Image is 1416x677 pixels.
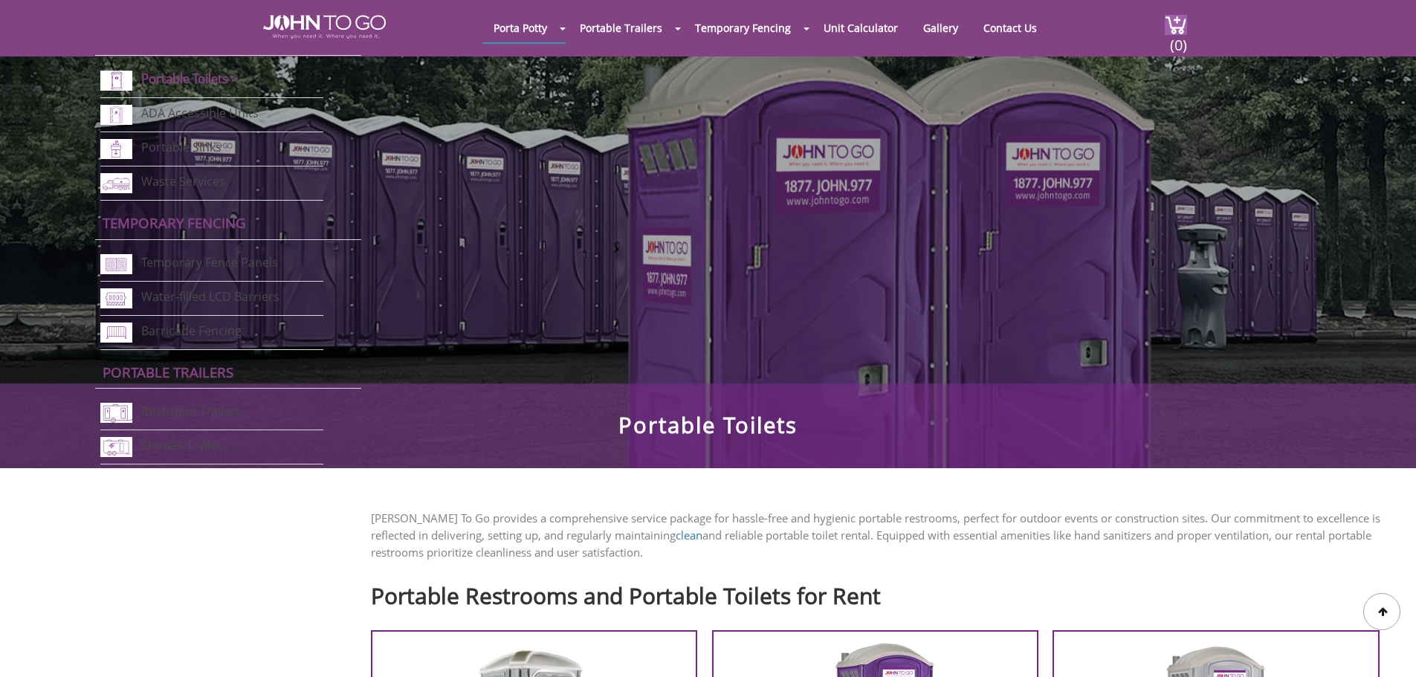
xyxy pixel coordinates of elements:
img: cart a [1165,15,1187,35]
a: Water-filled LCD Barriers [141,288,279,305]
a: Portable Trailers [569,13,673,42]
a: Waste Services [141,173,225,190]
a: Temporary Fence Panels [141,254,278,271]
a: Shower Trailers [141,437,228,453]
img: ADA-units-new.png [100,105,132,125]
a: Unit Calculator [812,13,909,42]
img: restroom-trailers-new.png [100,403,132,423]
a: Portable Sinks [141,139,222,155]
img: JOHN to go [263,15,386,39]
span: (0) [1169,23,1187,55]
a: Portable Toilets > [141,70,239,87]
a: ADA Accessible Units [141,105,259,121]
a: clean [676,528,702,542]
img: waste-services-new.png [100,173,132,193]
a: Portable trailers [103,363,233,381]
a: Barricade Fencing [141,323,242,339]
a: Gallery [912,13,969,42]
a: Temporary Fencing [103,213,246,232]
img: shower-trailers-new.png [100,437,132,457]
p: [PERSON_NAME] To Go provides a comprehensive service package for hassle-free and hygienic portabl... [371,510,1394,561]
img: barricade-fencing-icon-new.png [100,323,132,343]
h2: Portable Restrooms and Portable Toilets for Rent [371,576,1394,608]
a: Porta Potty [482,13,558,42]
a: Restroom Trailers [141,403,242,419]
a: Porta Potties [103,30,202,48]
img: water-filled%20barriers-new.png [100,288,132,308]
img: chan-link-fencing-new.png [100,254,132,274]
a: Temporary Fencing [684,13,802,42]
img: portable-toilets-new.png [100,71,132,91]
img: portable-sinks-new.png [100,139,132,159]
a: Contact Us [972,13,1048,42]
